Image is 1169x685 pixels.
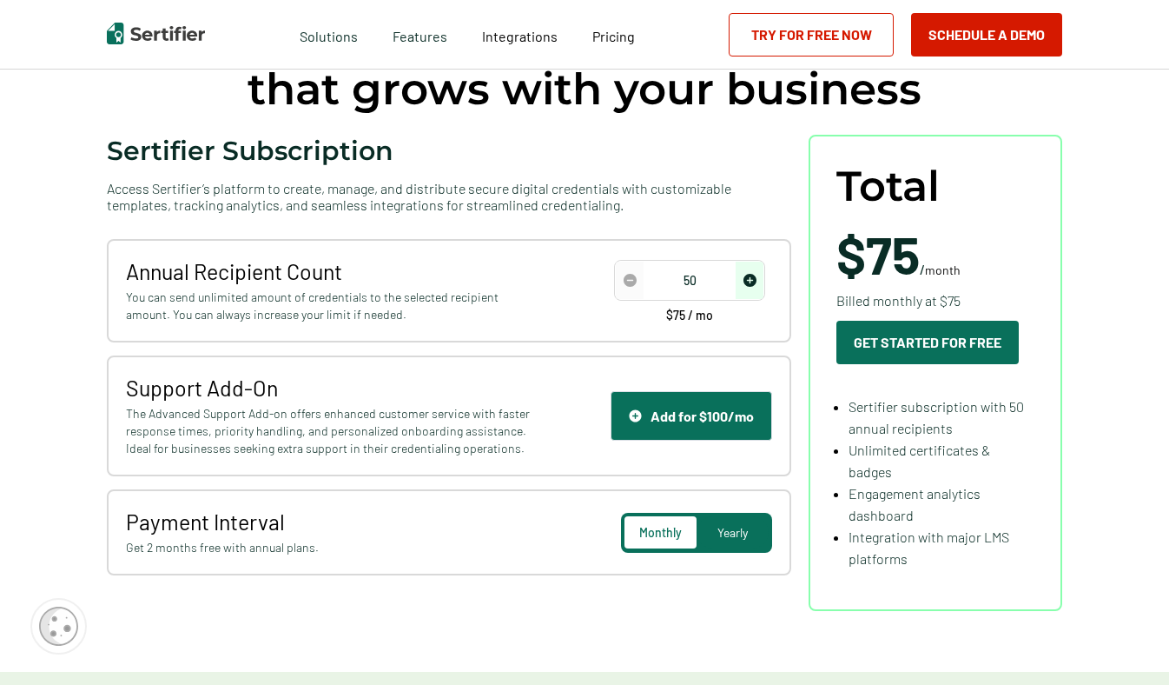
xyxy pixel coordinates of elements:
[849,485,981,523] span: Engagement analytics dashboard
[126,375,535,401] span: Support Add-On
[836,228,961,280] span: /
[126,405,535,457] span: The Advanced Support Add-on offers enhanced customer service with faster response times, priority...
[836,289,961,311] span: Billed monthly at $75
[126,509,535,535] span: Payment Interval
[629,408,754,424] div: Add for $100/mo
[107,135,393,167] span: Sertifier Subscription
[592,23,635,45] a: Pricing
[729,13,894,57] a: Try for Free Now
[624,274,637,287] img: Decrease Icon
[639,525,682,540] span: Monthly
[836,223,920,285] span: $75
[616,262,644,299] span: decrease number
[592,28,635,44] span: Pricing
[611,391,772,441] button: Support IconAdd for $100/mo
[849,398,1024,436] span: Sertifier subscription with 50 annual recipients
[736,262,763,299] span: increase number
[39,607,78,646] img: Cookie Popup Icon
[743,274,756,287] img: Increase Icon
[107,23,205,44] img: Sertifier | Digital Credentialing Platform
[836,321,1019,364] button: Get Started For Free
[482,28,558,44] span: Integrations
[717,525,748,540] span: Yearly
[126,539,535,556] span: Get 2 months free with annual plans.
[629,409,642,422] img: Support Icon
[849,442,990,480] span: Unlimited certificates & badges
[126,258,535,284] span: Annual Recipient Count
[107,180,791,213] span: Access Sertifier’s platform to create, manage, and distribute secure digital credentials with cus...
[849,529,1009,567] span: Integration with major LMS platforms
[300,23,358,45] span: Solutions
[836,163,940,210] span: Total
[666,309,713,322] span: $75 / mo
[482,23,558,45] a: Integrations
[393,23,447,45] span: Features
[126,289,535,323] span: You can send unlimited amount of credentials to the selected recipient amount. You can always inc...
[911,13,1062,57] button: Schedule a Demo
[1082,602,1169,685] iframe: Chat Widget
[925,263,961,277] span: month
